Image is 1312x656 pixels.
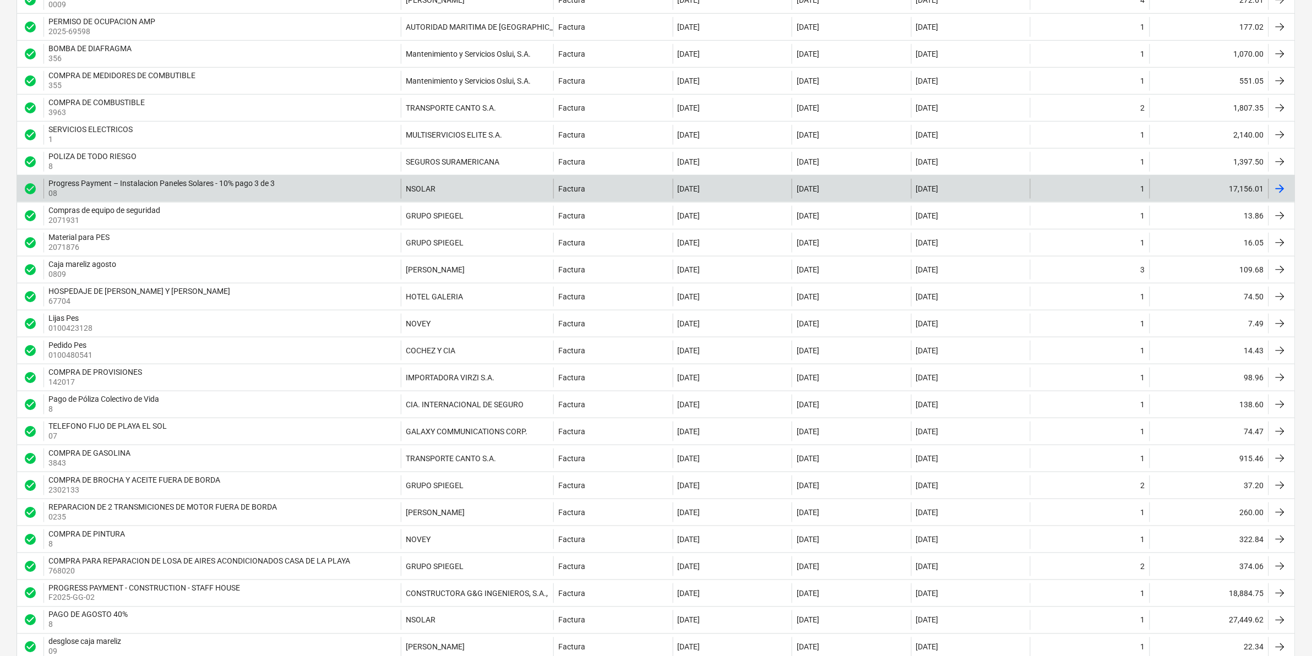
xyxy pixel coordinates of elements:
div: La factura fue aprobada [24,155,37,168]
div: COMPRA PARA REPARACION DE LOSA DE AIRES ACONDICIONADOS CASA DE LA PLAYA [48,556,350,565]
div: 3 [1141,265,1145,274]
div: 2 [1141,562,1145,571]
span: check_circle [24,479,37,492]
div: [PERSON_NAME] [406,508,465,517]
div: [DATE] [916,535,939,544]
div: Factura [558,589,585,598]
div: La factura fue aprobada [24,263,37,276]
div: 1 [1141,184,1145,193]
div: [DATE] [797,643,819,652]
div: [DATE] [916,643,939,652]
div: [DATE] [678,319,700,328]
div: La factura fue aprobada [24,506,37,519]
div: Caja mareliz agosto [48,260,116,269]
div: Factura [558,76,585,85]
span: check_circle [24,236,37,249]
div: PERMISO DE OCUPACION AMP [48,17,155,26]
div: [DATE] [797,427,819,436]
span: check_circle [24,263,37,276]
div: 138.60 [1150,395,1269,414]
div: [DATE] [797,103,819,112]
p: 3843 [48,457,133,468]
div: COMPRA DE PINTURA [48,529,125,538]
div: 1 [1141,400,1145,409]
span: check_circle [24,182,37,195]
div: HOTEL GALERIA [406,292,463,301]
div: [DATE] [678,481,700,490]
span: check_circle [24,290,37,303]
div: 1 [1141,211,1145,220]
p: 355 [48,80,198,91]
div: 1 [1141,76,1145,85]
div: Factura [558,130,585,139]
div: 1 [1141,157,1145,166]
div: Factura [558,211,585,220]
div: Factura [558,481,585,490]
p: F2025-GG-02 [48,592,242,603]
div: Factura [558,292,585,301]
div: [DATE] [916,373,939,382]
div: Lijas Pes [48,314,90,322]
div: [DATE] [797,157,819,166]
div: [DATE] [916,481,939,490]
div: [DATE] [678,427,700,436]
div: [DATE] [797,616,819,625]
div: Factura [558,400,585,409]
div: REPARACION DE 2 TRANSMICIONES DE MOTOR FUERA DE BORDA [48,502,277,511]
div: Factura [558,535,585,544]
div: [DATE] [916,157,939,166]
span: check_circle [24,587,37,600]
div: Factura [558,427,585,436]
div: MULTISERVICIOS ELITE S.A. [406,130,502,139]
p: 8 [48,538,127,549]
span: check_circle [24,371,37,384]
div: [DATE] [916,562,939,571]
div: 1 [1141,23,1145,31]
p: 142017 [48,376,144,387]
div: SERVICIOS ELECTRICOS [48,125,133,134]
div: La factura fue aprobada [24,20,37,34]
div: Factura [558,454,585,463]
div: [DATE] [797,130,819,139]
span: check_circle [24,317,37,330]
div: Widget de chat [1257,603,1312,656]
div: La factura fue aprobada [24,209,37,222]
div: TRANSPORTE CANTO S.A. [406,103,496,112]
div: [DATE] [916,184,939,193]
div: 1 [1141,238,1145,247]
div: 177.02 [1150,17,1269,37]
span: check_circle [24,506,37,519]
div: GRUPO SPIEGEL [406,211,464,220]
div: GRUPO SPIEGEL [406,238,464,247]
div: [DATE] [678,157,700,166]
p: 3963 [48,107,147,118]
div: COMPRA DE MEDIDORES DE COMBUTIBLE [48,71,195,80]
div: [DATE] [678,508,700,517]
div: [DATE] [797,319,819,328]
div: [DATE] [916,508,939,517]
div: [DATE] [797,346,819,355]
div: Mantenimiento y Servicios Oslui, S.A. [406,76,531,85]
div: [DATE] [797,23,819,31]
div: 7.49 [1150,314,1269,334]
p: 768020 [48,565,352,576]
div: La factura fue aprobada [24,425,37,438]
div: [DATE] [797,265,819,274]
div: 1 [1141,508,1145,517]
div: Factura [558,508,585,517]
div: 2 [1141,481,1145,490]
span: check_circle [24,101,37,114]
div: COCHEZ Y CIA [406,346,455,355]
div: 2,140.00 [1150,125,1269,145]
span: check_circle [24,641,37,654]
div: Factura [558,157,585,166]
span: check_circle [24,344,37,357]
p: 8 [48,161,139,172]
div: [DATE] [678,292,700,301]
span: check_circle [24,560,37,573]
div: [DATE] [916,76,939,85]
span: check_circle [24,20,37,34]
div: [PERSON_NAME] [406,643,465,652]
div: 1,807.35 [1150,98,1269,118]
div: Progress Payment – Instalacion Paneles Solares - 10% pago 3 de 3 [48,179,275,188]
